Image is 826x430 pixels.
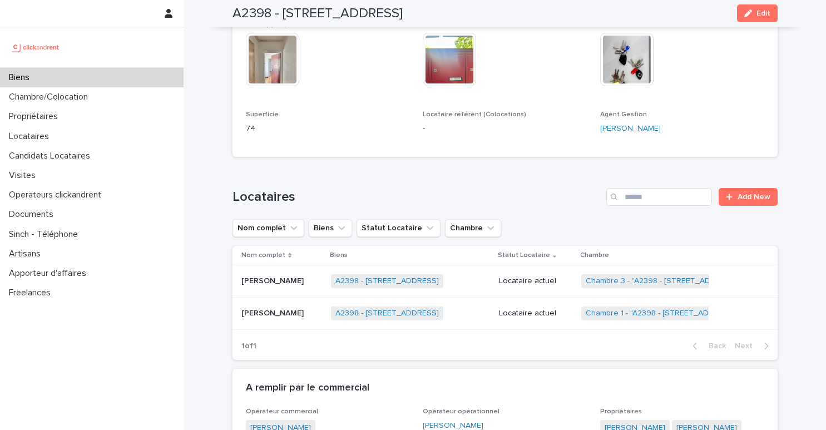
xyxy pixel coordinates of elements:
[246,123,410,135] p: 74
[9,36,63,58] img: UCB0brd3T0yccxBKYDjQ
[309,219,352,237] button: Biens
[586,276,740,286] a: Chambre 3 - "A2398 - [STREET_ADDRESS]"
[357,219,441,237] button: Statut Locataire
[246,408,318,415] span: Opérateur commercial
[241,307,306,318] p: [PERSON_NAME]
[423,123,587,135] p: -
[4,190,110,200] p: Operateurs clickandrent
[737,4,778,22] button: Edit
[600,111,647,118] span: Agent Gestion
[738,193,770,201] span: Add New
[241,274,306,286] p: [PERSON_NAME]
[233,189,602,205] h1: Locataires
[4,209,62,220] p: Documents
[600,21,648,28] span: Photo des clés
[4,249,50,259] p: Artisans
[719,188,777,206] a: Add New
[735,342,759,350] span: Next
[241,249,285,261] p: Nom complet
[445,219,501,237] button: Chambre
[246,111,279,118] span: Superficie
[586,309,739,318] a: Chambre 1 - "A2398 - [STREET_ADDRESS]"
[233,6,403,22] h2: A2398 - [STREET_ADDRESS]
[4,111,67,122] p: Propriétaires
[423,408,499,415] span: Opérateur opérationnel
[233,265,778,298] tr: [PERSON_NAME][PERSON_NAME] A2398 - [STREET_ADDRESS] Locataire actuelChambre 3 - "A2398 - [STREET_...
[335,276,439,286] a: A2398 - [STREET_ADDRESS]
[498,249,550,261] p: Statut Locataire
[233,333,265,360] p: 1 of 1
[580,249,609,261] p: Chambre
[4,72,38,83] p: Biens
[702,342,726,350] span: Back
[4,151,99,161] p: Candidats Locataires
[600,123,661,135] a: [PERSON_NAME]
[499,309,572,318] p: Locataire actuel
[335,309,439,318] a: A2398 - [STREET_ADDRESS]
[4,229,87,240] p: Sinch - Téléphone
[246,382,369,394] h2: A remplir par le commercial
[756,9,770,17] span: Edit
[4,288,60,298] p: Freelances
[246,21,303,28] span: Photo(s) du palier
[4,131,58,142] p: Locataires
[423,111,526,118] span: Locataire référent (Colocations)
[233,219,304,237] button: Nom complet
[684,341,730,351] button: Back
[233,298,778,330] tr: [PERSON_NAME][PERSON_NAME] A2398 - [STREET_ADDRESS] Locataire actuelChambre 1 - "A2398 - [STREET_...
[4,268,95,279] p: Apporteur d'affaires
[4,92,97,102] p: Chambre/Colocation
[730,341,778,351] button: Next
[600,408,642,415] span: Propriétaires
[606,188,712,206] input: Search
[499,276,572,286] p: Locataire actuel
[423,21,515,28] span: Photo de la boîte aux lettres
[4,170,44,181] p: Visites
[330,249,348,261] p: Biens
